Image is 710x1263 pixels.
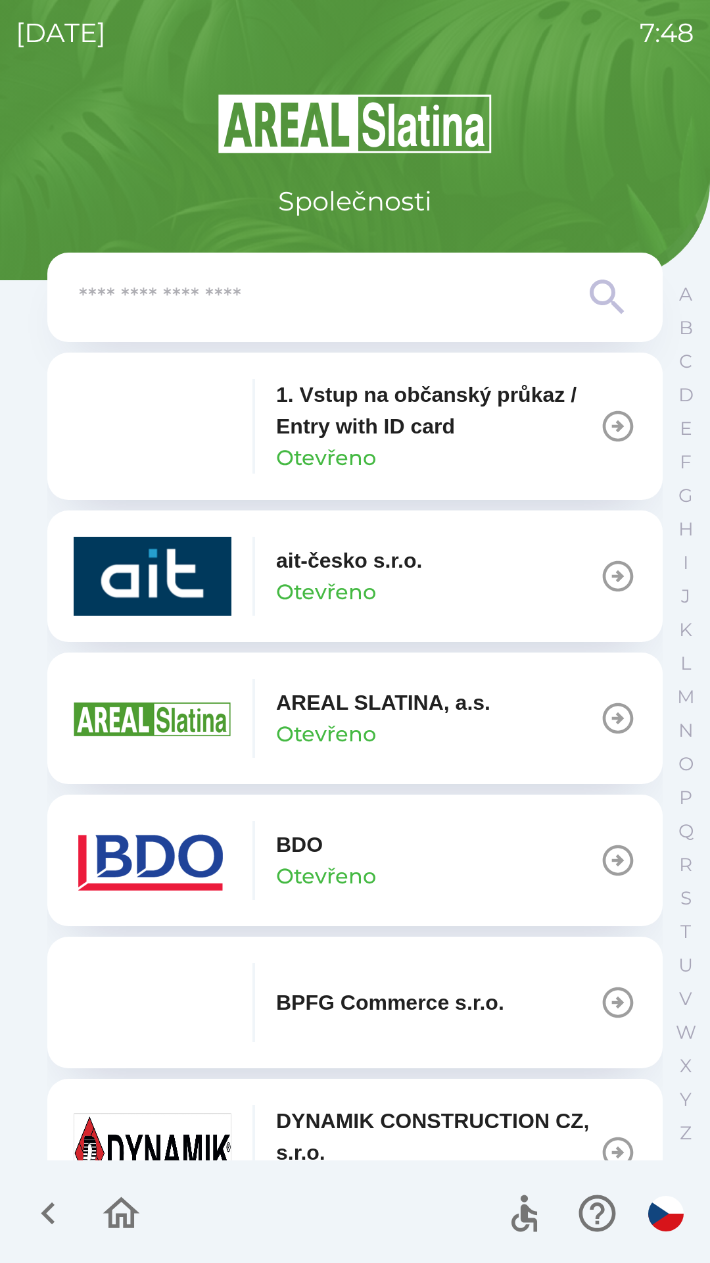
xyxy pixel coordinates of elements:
[47,353,663,500] button: 1. Vstup na občanský průkaz / Entry with ID cardOtevřeno
[669,747,702,781] button: O
[680,652,691,675] p: L
[680,417,692,440] p: E
[678,820,694,843] p: Q
[669,949,702,982] button: U
[276,987,504,1018] p: BPFG Commerce s.r.o.
[74,387,231,466] img: 93ea42ec-2d1b-4d6e-8f8a-bdbb4610bcc3.png
[679,987,692,1010] p: V
[669,311,702,345] button: B
[640,13,694,53] p: 7:48
[679,853,692,876] p: R
[680,887,692,910] p: S
[680,1122,692,1145] p: Z
[74,1113,231,1192] img: 9aa1c191-0426-4a03-845b-4981a011e109.jpeg
[669,848,702,881] button: R
[678,719,694,742] p: N
[669,915,702,949] button: T
[47,1079,663,1226] button: DYNAMIK CONSTRUCTION CZ, s.r.o.Otevřeno
[74,537,231,616] img: 40b5cfbb-27b1-4737-80dc-99d800fbabba.png
[669,278,702,311] button: A
[678,954,693,977] p: U
[669,1049,702,1083] button: X
[680,451,692,474] p: F
[669,479,702,512] button: G
[669,982,702,1016] button: V
[680,920,691,943] p: T
[669,512,702,546] button: H
[669,1016,702,1049] button: W
[683,551,688,574] p: I
[276,1105,600,1168] p: DYNAMIK CONSTRUCTION CZ, s.r.o.
[678,484,693,507] p: G
[74,963,231,1042] img: f3b1b367-54a7-43c8-9d7e-84e812667233.png
[276,718,376,750] p: Otevřeno
[678,753,694,776] p: O
[669,613,702,647] button: K
[669,781,702,814] button: P
[669,546,702,580] button: I
[669,412,702,445] button: E
[74,821,231,900] img: ae7449ef-04f1-48ed-85b5-e61960c78b50.png
[276,442,376,474] p: Otevřeno
[276,379,600,442] p: 1. Vstup na občanský průkaz / Entry with ID card
[676,1021,696,1044] p: W
[669,647,702,680] button: L
[276,576,376,608] p: Otevřeno
[47,937,663,1068] button: BPFG Commerce s.r.o.
[669,814,702,848] button: Q
[680,1088,692,1111] p: Y
[669,580,702,613] button: J
[47,795,663,926] button: BDOOtevřeno
[669,680,702,714] button: M
[678,518,694,541] p: H
[669,1116,702,1150] button: Z
[648,1196,684,1231] img: cs flag
[679,786,692,809] p: P
[669,378,702,412] button: D
[276,860,376,892] p: Otevřeno
[276,829,323,860] p: BDO
[680,1054,692,1077] p: X
[679,283,692,306] p: A
[679,618,692,641] p: K
[669,881,702,915] button: S
[669,714,702,747] button: N
[16,13,106,53] p: [DATE]
[678,384,694,407] p: D
[681,585,690,608] p: J
[74,679,231,758] img: aad3f322-fb90-43a2-be23-5ead3ef36ce5.png
[276,687,490,718] p: AREAL SLATINA, a.s.
[47,510,663,642] button: ait-česko s.r.o.Otevřeno
[278,182,432,221] p: Společnosti
[669,345,702,378] button: C
[47,92,663,155] img: Logo
[669,1083,702,1116] button: Y
[276,545,422,576] p: ait-česko s.r.o.
[47,653,663,784] button: AREAL SLATINA, a.s.Otevřeno
[679,350,692,373] p: C
[677,685,695,708] p: M
[679,316,693,339] p: B
[669,445,702,479] button: F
